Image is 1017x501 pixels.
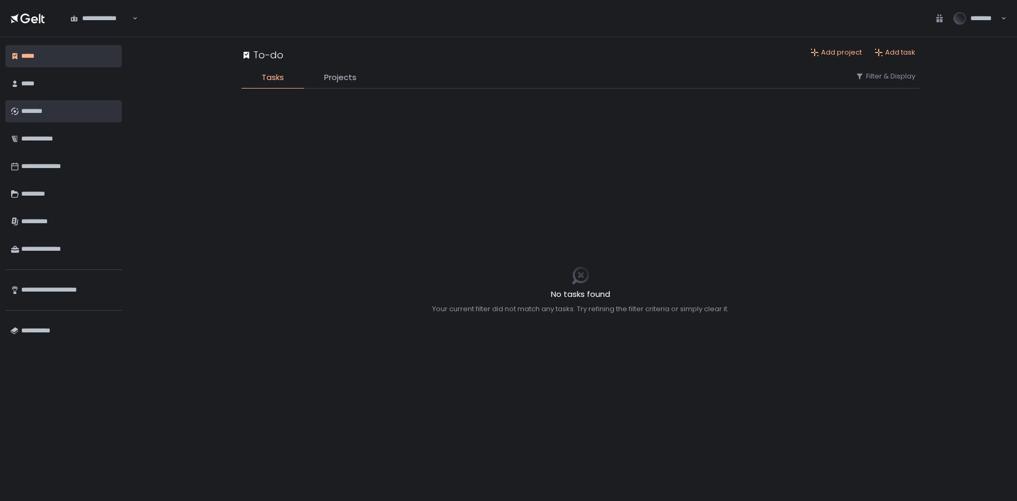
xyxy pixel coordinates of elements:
[64,7,138,30] div: Search for option
[432,288,729,301] h2: No tasks found
[810,48,862,57] button: Add project
[432,304,729,314] div: Your current filter did not match any tasks. Try refining the filter criteria or simply clear it.
[324,72,356,84] span: Projects
[262,72,284,84] span: Tasks
[242,48,283,62] div: To-do
[855,72,915,81] button: Filter & Display
[875,48,915,57] button: Add task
